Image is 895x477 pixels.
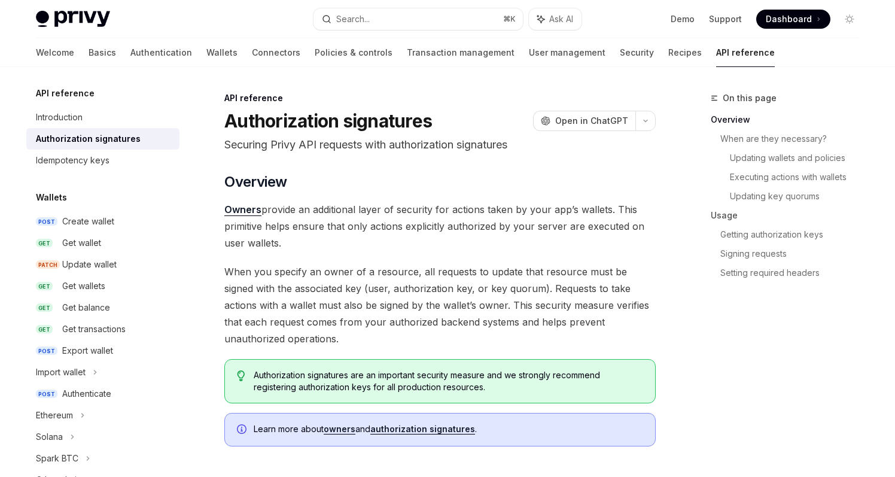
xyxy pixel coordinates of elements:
[130,38,192,67] a: Authentication
[26,275,179,297] a: GETGet wallets
[668,38,702,67] a: Recipes
[36,86,95,101] h5: API reference
[62,387,111,401] div: Authenticate
[26,211,179,232] a: POSTCreate wallet
[370,424,475,435] a: authorization signatures
[533,111,635,131] button: Open in ChatGPT
[671,13,695,25] a: Demo
[313,8,523,30] button: Search...⌘K
[224,136,656,153] p: Securing Privy API requests with authorization signatures
[36,430,63,444] div: Solana
[730,148,869,168] a: Updating wallets and policies
[224,110,432,132] h1: Authorization signatures
[720,244,869,263] a: Signing requests
[36,303,53,312] span: GET
[224,172,287,192] span: Overview
[26,318,179,340] a: GETGet transactions
[252,38,300,67] a: Connectors
[36,282,53,291] span: GET
[36,260,60,269] span: PATCH
[336,12,370,26] div: Search...
[26,150,179,171] a: Idempotency keys
[840,10,859,29] button: Toggle dark mode
[36,11,110,28] img: light logo
[529,8,582,30] button: Ask AI
[711,206,869,225] a: Usage
[26,340,179,361] a: POSTExport wallet
[36,408,73,423] div: Ethereum
[36,451,78,466] div: Spark BTC
[36,325,53,334] span: GET
[36,132,141,146] div: Authorization signatures
[62,214,114,229] div: Create wallet
[723,91,777,105] span: On this page
[529,38,605,67] a: User management
[26,107,179,128] a: Introduction
[62,300,110,315] div: Get balance
[620,38,654,67] a: Security
[730,168,869,187] a: Executing actions with wallets
[254,369,643,393] span: Authorization signatures are an important security measure and we strongly recommend registering ...
[766,13,812,25] span: Dashboard
[555,115,628,127] span: Open in ChatGPT
[36,365,86,379] div: Import wallet
[26,128,179,150] a: Authorization signatures
[237,370,245,381] svg: Tip
[36,190,67,205] h5: Wallets
[709,13,742,25] a: Support
[26,232,179,254] a: GETGet wallet
[62,344,113,358] div: Export wallet
[62,257,117,272] div: Update wallet
[36,347,57,356] span: POST
[549,13,573,25] span: Ask AI
[36,38,74,67] a: Welcome
[716,38,775,67] a: API reference
[224,92,656,104] div: API reference
[62,322,126,336] div: Get transactions
[407,38,515,67] a: Transaction management
[503,14,516,24] span: ⌘ K
[237,424,249,436] svg: Info
[720,225,869,244] a: Getting authorization keys
[315,38,392,67] a: Policies & controls
[26,383,179,405] a: POSTAuthenticate
[36,390,57,399] span: POST
[254,423,643,435] span: Learn more about and .
[26,254,179,275] a: PATCHUpdate wallet
[720,129,869,148] a: When are they necessary?
[224,201,656,251] span: provide an additional layer of security for actions taken by your app’s wallets. This primitive h...
[756,10,830,29] a: Dashboard
[720,263,869,282] a: Setting required headers
[36,110,83,124] div: Introduction
[224,203,261,216] a: Owners
[36,217,57,226] span: POST
[206,38,238,67] a: Wallets
[26,297,179,318] a: GETGet balance
[36,239,53,248] span: GET
[711,110,869,129] a: Overview
[224,263,656,347] span: When you specify an owner of a resource, all requests to update that resource must be signed with...
[62,236,101,250] div: Get wallet
[324,424,355,435] a: owners
[89,38,116,67] a: Basics
[36,153,109,168] div: Idempotency keys
[62,279,105,293] div: Get wallets
[730,187,869,206] a: Updating key quorums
